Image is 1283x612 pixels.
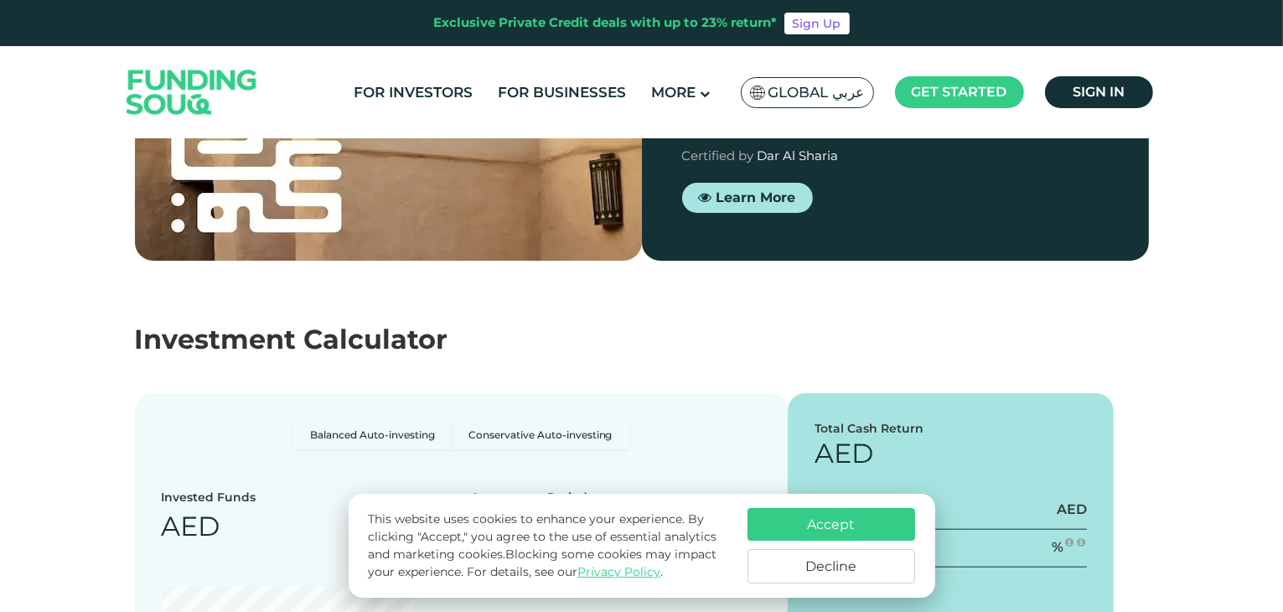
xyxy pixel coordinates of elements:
[452,420,629,449] label: Conservative Auto-investing
[1065,537,1073,547] i: 15 forecasted net yield ~ 23% IRR
[912,84,1007,100] span: Get started
[473,489,587,506] div: Investment Period
[368,547,717,579] span: Blocking some cookies may impact your experience.
[304,323,448,355] span: Calculator
[758,148,839,163] span: Dar Al Sharia
[162,489,256,506] div: Invested Funds
[682,182,813,212] a: Learn More
[467,564,663,579] span: For details, see our .
[784,13,850,34] a: Sign Up
[717,189,796,205] span: Learn More
[651,84,696,101] span: More
[768,83,865,102] span: Global عربي
[368,511,730,581] p: This website uses cookies to enhance your experience. By clicking "Accept," you agree to the use ...
[577,564,660,579] a: Privacy Policy
[1073,84,1125,100] span: Sign in
[494,79,630,106] a: For Businesses
[110,50,274,135] img: Logo
[682,148,754,163] span: Certified by
[293,420,452,449] label: Balanced Auto-investing
[815,437,873,469] span: AED
[293,420,629,449] div: Basic radio toggle button group
[349,79,477,106] a: For Investors
[748,549,915,583] button: Decline
[748,508,915,541] button: Accept
[1052,539,1063,555] span: %
[162,510,220,542] span: AED
[1077,537,1085,547] i: 10 forecasted net yield ~ 19.6% IRR
[1057,501,1087,517] span: AED
[434,13,778,33] div: Exclusive Private Credit deals with up to 23% return*
[815,420,1088,438] div: Total Cash Return
[750,86,765,100] img: SA Flag
[1045,76,1153,108] a: Sign in
[135,323,297,355] span: Investment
